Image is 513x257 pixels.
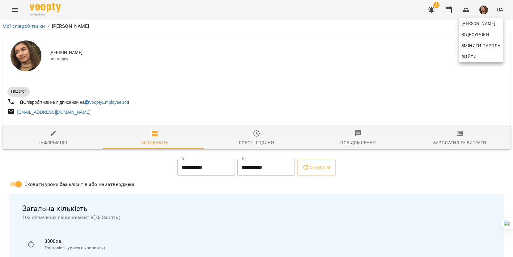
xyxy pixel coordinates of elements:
[461,42,501,49] span: Змінити пароль
[461,20,501,27] span: [PERSON_NAME]
[459,18,503,29] a: [PERSON_NAME]
[459,40,503,51] a: Змінити пароль
[461,53,477,61] span: Вийти
[459,51,503,62] button: Вийти
[461,31,489,38] span: Відеоуроки
[459,29,492,40] a: Відеоуроки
